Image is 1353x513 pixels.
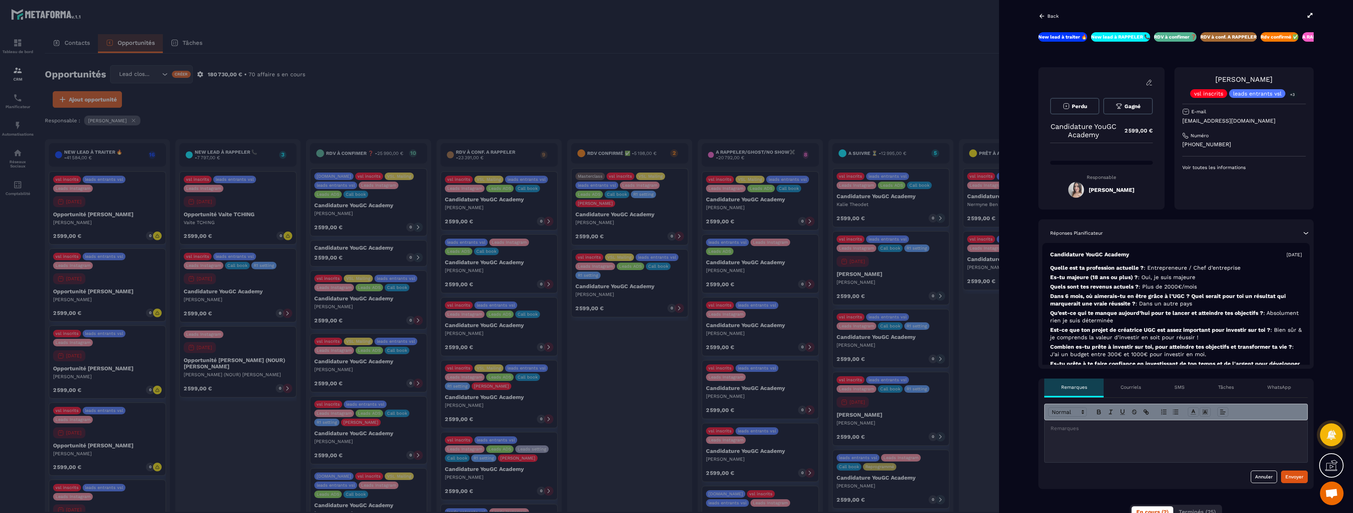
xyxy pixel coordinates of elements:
p: Candidature YouGC Academy [1050,251,1129,258]
p: Responsable [1050,175,1153,180]
span: : Entrepreneure / Chef d’entreprise [1144,265,1241,271]
p: Es-tu majeure (18 ans ou plus) ? [1050,274,1302,281]
p: Voir toutes les informations [1182,164,1306,171]
p: Courriels [1121,384,1141,390]
span: : Plus de 2000€/mois [1139,283,1197,290]
p: [DATE] [1287,252,1302,258]
div: Ouvrir le chat [1320,482,1344,505]
p: Remarques [1061,384,1087,390]
button: Annuler [1251,471,1277,483]
p: [PHONE_NUMBER] [1182,141,1306,148]
p: Es-tu prête à te faire confiance en investissant de ton temps et de l'argent pour développer ton ... [1050,360,1302,375]
span: Perdu [1072,103,1087,109]
p: 2 599,00 € [1117,123,1153,138]
p: Combien es-tu prête à investir sur toi, pour atteindre tes objectifs et transformer ta vie ? [1050,343,1302,358]
p: vsl inscrits [1194,91,1223,96]
p: Tâches [1218,384,1234,390]
div: Envoyer [1285,473,1303,481]
p: [EMAIL_ADDRESS][DOMAIN_NAME] [1182,117,1306,125]
p: Est-ce que ton projet de créatrice UGC est assez important pour investir sur toi ? [1050,326,1302,341]
p: Numéro [1191,132,1209,139]
p: Réponses Planificateur [1050,230,1103,236]
a: [PERSON_NAME] [1215,75,1272,83]
p: Quels sont tes revenus actuels ? [1050,283,1302,291]
button: Perdu [1050,98,1099,114]
p: WhatsApp [1267,384,1291,390]
p: Candidature YouGC Academy [1050,122,1117,139]
p: Qu’est-ce qui te manque aujourd’hui pour te lancer et atteindre tes objectifs ? [1050,309,1302,324]
button: Gagné [1103,98,1152,114]
p: E-mail [1191,108,1206,115]
p: SMS [1174,384,1185,390]
span: Gagné [1124,103,1141,109]
button: Envoyer [1281,471,1308,483]
span: : Oui, je suis majeure [1138,274,1195,280]
p: Quelle est ta profession actuelle ? [1050,264,1302,272]
span: : Dans un autre pays [1135,300,1192,307]
p: +3 [1287,90,1298,99]
h5: [PERSON_NAME] [1089,187,1134,193]
p: leads entrants vsl [1233,91,1281,96]
p: Dans 6 mois, où aimerais-tu en être grâce à l’UGC ? Quel serait pour toi un résultat qui marquera... [1050,292,1302,307]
